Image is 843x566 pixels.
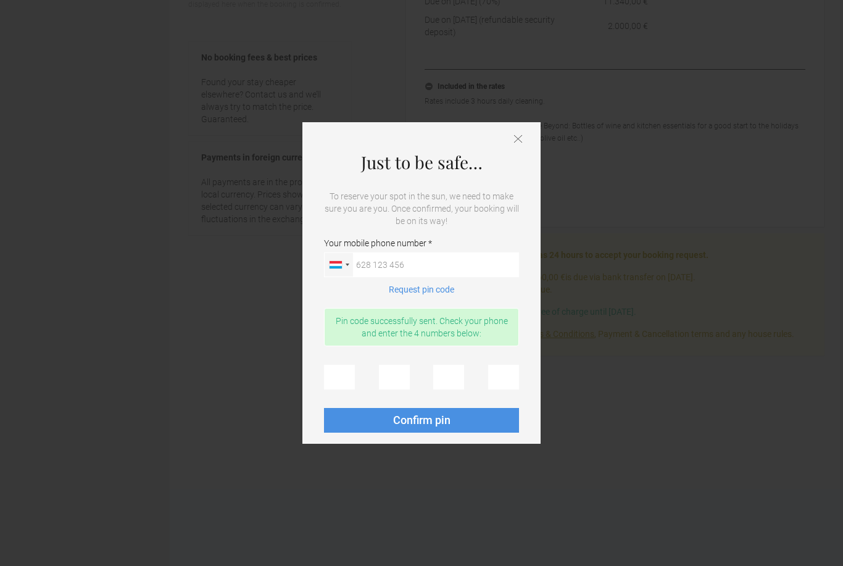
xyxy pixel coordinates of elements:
[325,253,353,277] div: Luxembourg: +352
[324,308,519,346] div: Pin code successfully sent. Check your phone and enter the 4 numbers below:
[514,135,522,145] button: Close
[324,237,432,249] span: Your mobile phone number
[324,153,519,172] h4: Just to be safe…
[324,252,519,277] input: Your mobile phone number
[324,190,519,227] p: To reserve your spot in the sun, we need to make sure you are you. Once confirmed, your booking w...
[393,414,451,427] span: Confirm pin
[324,408,519,433] button: Confirm pin
[381,283,462,296] button: Request pin code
